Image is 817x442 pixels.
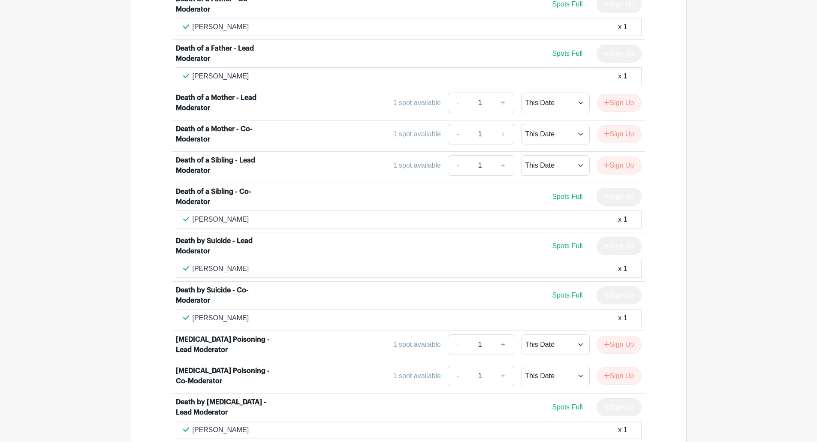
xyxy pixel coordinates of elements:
[176,186,282,207] div: Death of a Sibling - Co-Moderator
[618,71,627,81] div: x 1
[193,22,249,32] p: [PERSON_NAME]
[552,0,582,8] span: Spots Full
[176,366,282,386] div: [MEDICAL_DATA] Poisoning - Co-Moderator
[448,366,467,386] a: -
[492,334,514,355] a: +
[176,334,282,355] div: [MEDICAL_DATA] Poisoning - Lead Moderator
[176,155,282,176] div: Death of a Sibling - Lead Moderator
[176,43,282,64] div: Death of a Father - Lead Moderator
[176,236,282,256] div: Death by Suicide - Lead Moderator
[393,371,441,381] div: 1 spot available
[448,155,467,176] a: -
[597,336,642,354] button: Sign Up
[492,366,514,386] a: +
[618,264,627,274] div: x 1
[393,340,441,350] div: 1 spot available
[193,425,249,435] p: [PERSON_NAME]
[552,292,582,299] span: Spots Full
[618,22,627,32] div: x 1
[492,124,514,144] a: +
[618,425,627,435] div: x 1
[448,334,467,355] a: -
[448,124,467,144] a: -
[176,285,282,306] div: Death by Suicide - Co-Moderator
[176,397,282,418] div: Death by [MEDICAL_DATA] - Lead Moderator
[176,93,282,113] div: Death of a Mother - Lead Moderator
[552,242,582,250] span: Spots Full
[618,313,627,323] div: x 1
[176,124,282,144] div: Death of a Mother - Co-Moderator
[552,193,582,200] span: Spots Full
[552,403,582,411] span: Spots Full
[597,367,642,385] button: Sign Up
[193,313,249,323] p: [PERSON_NAME]
[597,94,642,112] button: Sign Up
[492,155,514,176] a: +
[448,93,467,113] a: -
[597,156,642,174] button: Sign Up
[552,50,582,57] span: Spots Full
[618,214,627,225] div: x 1
[193,214,249,225] p: [PERSON_NAME]
[193,264,249,274] p: [PERSON_NAME]
[393,98,441,108] div: 1 spot available
[193,71,249,81] p: [PERSON_NAME]
[393,160,441,171] div: 1 spot available
[393,129,441,139] div: 1 spot available
[492,93,514,113] a: +
[597,125,642,143] button: Sign Up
